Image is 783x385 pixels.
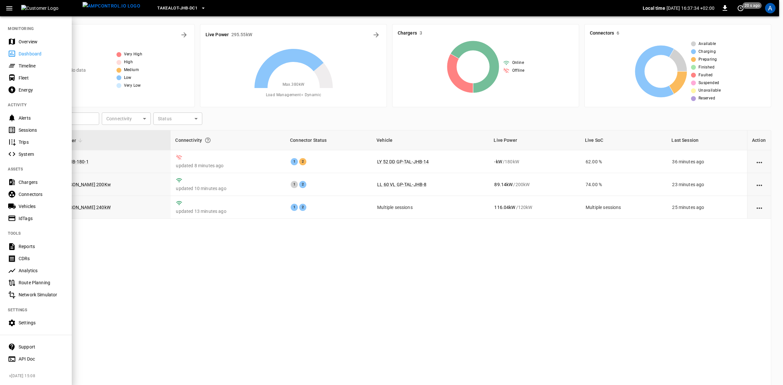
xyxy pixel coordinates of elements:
[19,127,64,133] div: Sessions
[743,2,762,9] span: 20 s ago
[643,5,665,11] p: Local time
[83,2,140,10] img: ampcontrol.io logo
[19,115,64,121] div: Alerts
[19,203,64,210] div: Vehicles
[19,215,64,222] div: IdTags
[21,5,80,11] img: Customer Logo
[9,373,67,379] span: v [DATE] 15:08
[19,139,64,145] div: Trips
[19,87,64,93] div: Energy
[19,243,64,250] div: Reports
[19,179,64,185] div: Chargers
[19,51,64,57] div: Dashboard
[19,267,64,274] div: Analytics
[19,356,64,362] div: API Doc
[667,5,714,11] p: [DATE] 16:37:34 +02:00
[19,255,64,262] div: CDRs
[19,75,64,81] div: Fleet
[735,3,746,13] button: set refresh interval
[19,191,64,198] div: Connectors
[19,319,64,326] div: Settings
[765,3,775,13] div: profile-icon
[157,5,197,12] span: Takealot-JHB-DC1
[19,344,64,350] div: Support
[19,63,64,69] div: Timeline
[19,291,64,298] div: Network Simulator
[19,38,64,45] div: Overview
[19,279,64,286] div: Route Planning
[19,151,64,157] div: System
